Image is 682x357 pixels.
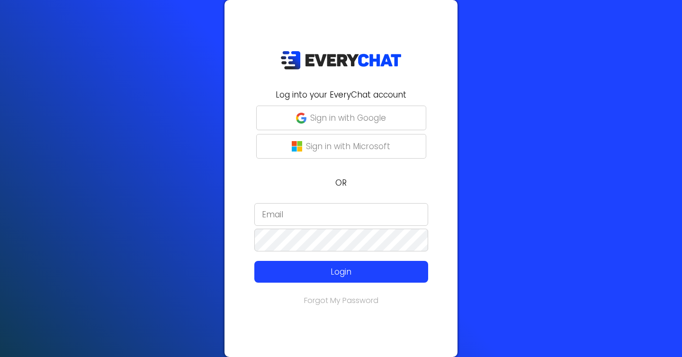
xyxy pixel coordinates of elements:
[280,51,402,70] img: EveryChat_logo_dark.png
[254,261,428,283] button: Login
[256,134,426,159] button: Sign in with Microsoft
[296,113,306,123] img: google-g.png
[292,141,302,152] img: microsoft-logo.png
[304,295,378,306] a: Forgot My Password
[310,112,386,124] p: Sign in with Google
[272,266,411,278] p: Login
[230,177,452,189] p: OR
[306,140,390,152] p: Sign in with Microsoft
[254,203,428,226] input: Email
[230,89,452,101] h2: Log into your EveryChat account
[256,106,426,130] button: Sign in with Google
